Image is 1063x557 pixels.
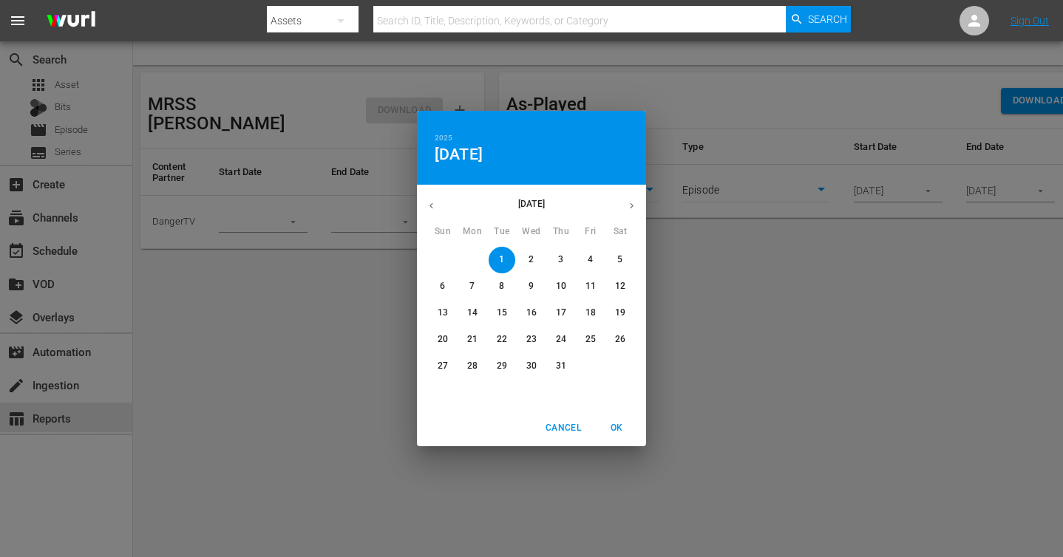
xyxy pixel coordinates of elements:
button: 23 [518,327,545,353]
a: Sign Out [1011,15,1049,27]
button: 16 [518,300,545,327]
button: 2 [518,247,545,273]
span: Fri [577,225,604,239]
p: 21 [467,333,478,346]
button: 11 [577,273,604,300]
span: Mon [459,225,486,239]
p: 24 [556,333,566,346]
p: 15 [497,307,507,319]
button: 27 [429,353,456,380]
p: 2 [529,253,534,266]
p: 5 [617,253,622,266]
span: Search [808,6,847,33]
span: Cancel [546,420,581,436]
p: 8 [499,280,504,293]
span: menu [9,12,27,30]
p: 7 [469,280,475,293]
button: 30 [518,353,545,380]
p: 12 [615,280,625,293]
button: 15 [489,300,515,327]
p: 17 [556,307,566,319]
button: 29 [489,353,515,380]
span: Wed [518,225,545,239]
button: 3 [548,247,574,273]
p: 11 [585,280,596,293]
p: 13 [438,307,448,319]
button: 17 [548,300,574,327]
button: 20 [429,327,456,353]
p: 1 [499,253,504,266]
span: Tue [489,225,515,239]
button: 8 [489,273,515,300]
span: Sun [429,225,456,239]
button: 7 [459,273,486,300]
button: OK [593,416,640,440]
span: Thu [548,225,574,239]
button: 26 [607,327,634,353]
button: 22 [489,327,515,353]
p: 25 [585,333,596,346]
p: 16 [526,307,537,319]
button: 21 [459,327,486,353]
button: Cancel [540,416,587,440]
button: 18 [577,300,604,327]
button: 14 [459,300,486,327]
p: 30 [526,360,537,372]
p: 9 [529,280,534,293]
p: 14 [467,307,478,319]
p: 19 [615,307,625,319]
p: 31 [556,360,566,372]
button: 9 [518,273,545,300]
p: 27 [438,360,448,372]
p: 26 [615,333,625,346]
span: Sat [607,225,634,239]
p: 28 [467,360,478,372]
button: 1 [489,247,515,273]
p: 18 [585,307,596,319]
button: 28 [459,353,486,380]
button: 6 [429,273,456,300]
button: 5 [607,247,634,273]
button: 2025 [435,131,452,145]
button: 31 [548,353,574,380]
p: 29 [497,360,507,372]
span: OK [599,420,634,436]
p: 22 [497,333,507,346]
button: 13 [429,300,456,327]
button: [DATE] [435,145,483,164]
p: 10 [556,280,566,293]
button: 24 [548,327,574,353]
p: 6 [440,280,445,293]
button: 19 [607,300,634,327]
p: 20 [438,333,448,346]
img: ans4CAIJ8jUAAAAAAAAAAAAAAAAAAAAAAAAgQb4GAAAAAAAAAAAAAAAAAAAAAAAAJMjXAAAAAAAAAAAAAAAAAAAAAAAAgAT5G... [35,4,106,38]
button: 4 [577,247,604,273]
button: 12 [607,273,634,300]
p: 3 [558,253,563,266]
button: 25 [577,327,604,353]
p: [DATE] [446,197,617,211]
p: 23 [526,333,537,346]
p: 4 [588,253,593,266]
button: 10 [548,273,574,300]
